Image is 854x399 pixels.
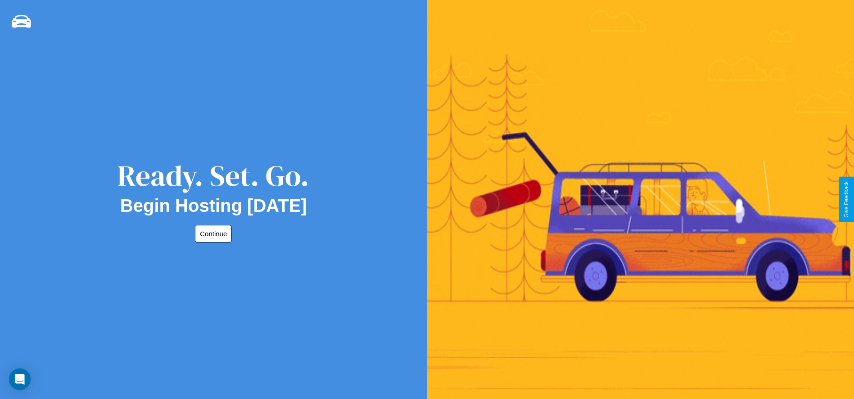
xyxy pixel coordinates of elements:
div: Ready. Set. Go. [117,156,309,196]
div: Give Feedback [843,181,849,218]
h2: Begin Hosting [DATE] [120,196,307,216]
button: Continue [195,225,232,242]
div: Open Intercom Messenger [9,368,31,390]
